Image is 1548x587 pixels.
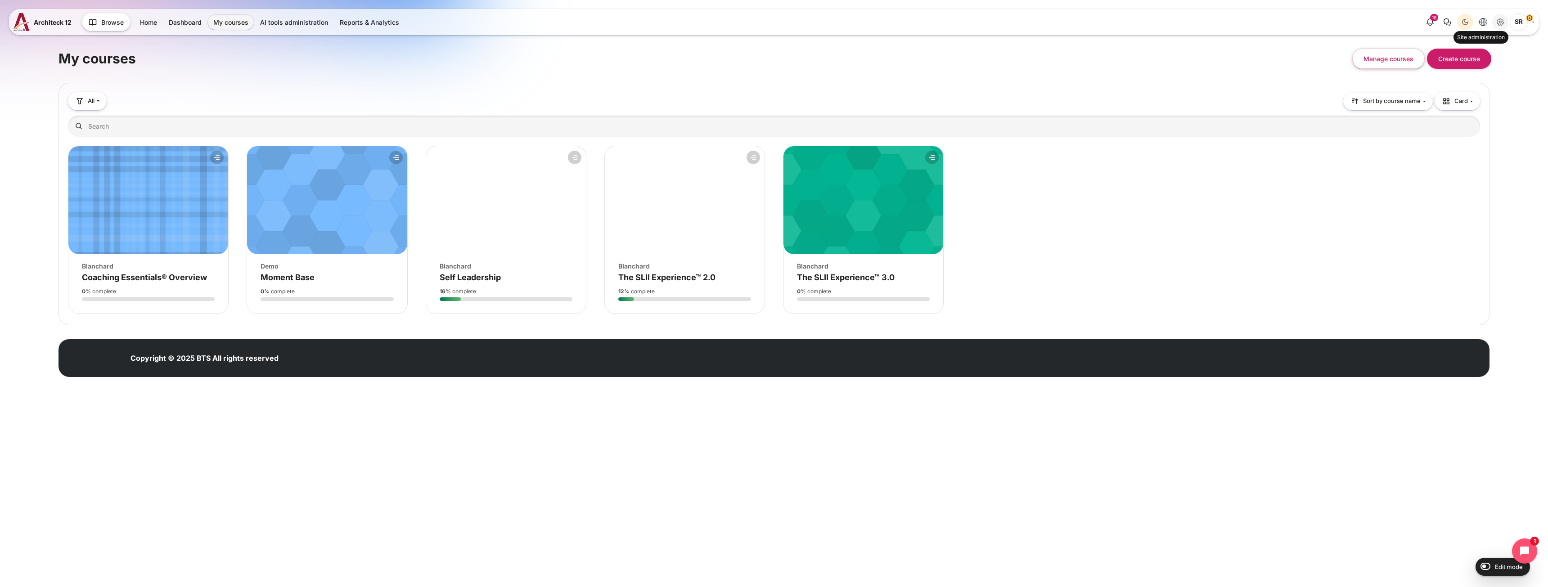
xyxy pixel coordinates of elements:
div: Course overview controls [68,92,1480,139]
input: Search [68,116,1480,137]
span: Card [1442,97,1468,106]
button: Light Mode Dark Mode [1457,14,1473,30]
strong: 12 [618,288,624,295]
img: A12 [13,13,30,31]
button: Browse [82,13,130,31]
div: % complete [440,287,572,296]
a: Coaching Essentials® Overview [82,273,207,282]
span: All [88,97,94,106]
div: Demo [261,261,393,271]
h1: My courses [58,50,136,67]
div: Blanchard [618,261,751,271]
span: Songklod Riraroengjaratsaeng [1510,13,1528,31]
a: The SLII Experience™ 3.0 [797,273,895,282]
a: Reports & Analytics [334,15,405,30]
strong: 16 [440,288,445,295]
button: Display drop-down menu [1435,92,1480,110]
a: Self Leadership [440,273,501,282]
a: Moment Base [261,273,315,282]
div: % complete [82,287,215,296]
button: Grouping drop-down menu [68,92,107,110]
span: Browse [101,18,124,27]
a: My courses [208,15,254,30]
a: AI tools administration [255,15,333,30]
strong: 0 [797,288,801,295]
a: Site administration [1492,14,1508,30]
div: % complete [618,287,751,296]
span: Sort by course name [1363,97,1421,106]
strong: 0 [82,288,85,295]
div: 16 [1430,14,1438,21]
button: Sorting drop-down menu [1343,93,1433,110]
strong: Copyright © 2025 BTS All rights reserved [130,354,279,363]
div: % complete [261,287,393,296]
button: Create course [1427,49,1491,69]
div: Blanchard [82,261,215,271]
div: Dark Mode [1458,15,1472,29]
a: Dashboard [163,15,207,30]
section: Content [58,26,1489,325]
a: User menu [1510,13,1534,31]
button: There are 0 unread conversations [1439,14,1455,30]
a: A12 A12 Architeck 12 [13,13,75,31]
a: The SLII Experience™ 2.0 [618,273,715,282]
div: % complete [797,287,930,296]
span: Architeck 12 [34,18,72,27]
section: Course overview [58,83,1489,325]
div: Blanchard [797,261,930,271]
div: Show notification window with 16 new notifications [1422,14,1438,30]
button: Languages [1475,14,1491,30]
a: Home [135,15,162,30]
div: Blanchard [440,261,572,271]
span: Edit mode [1495,563,1523,570]
strong: 0 [261,288,264,295]
button: Manage courses [1352,49,1425,69]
